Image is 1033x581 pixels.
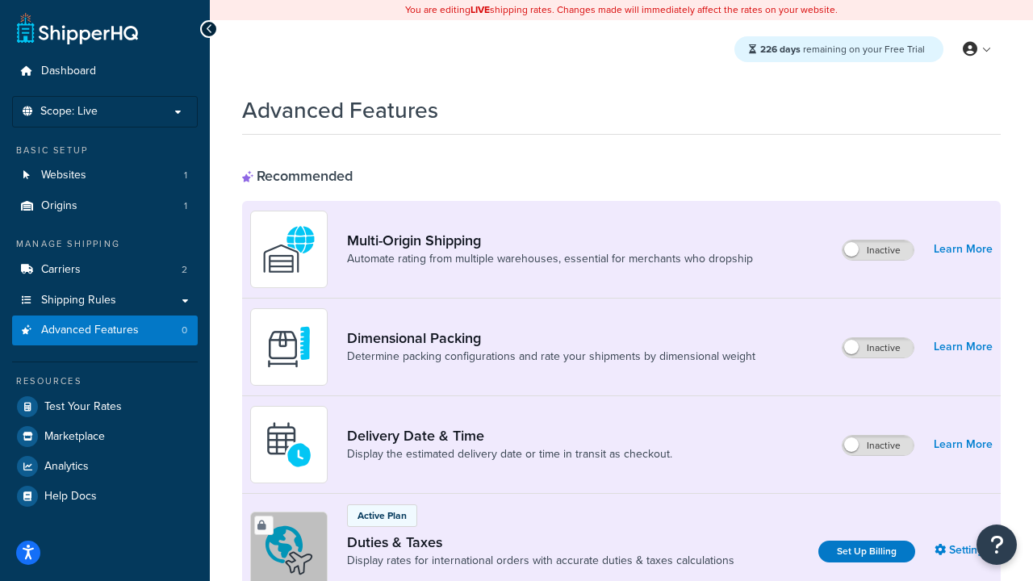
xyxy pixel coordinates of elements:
[12,191,198,221] li: Origins
[818,541,915,562] a: Set Up Billing
[41,263,81,277] span: Carriers
[41,324,139,337] span: Advanced Features
[934,336,993,358] a: Learn More
[12,255,198,285] a: Carriers2
[12,482,198,511] a: Help Docs
[12,161,198,190] a: Websites1
[347,553,734,569] a: Display rates for international orders with accurate duties & taxes calculations
[12,392,198,421] a: Test Your Rates
[41,169,86,182] span: Websites
[347,329,755,347] a: Dimensional Packing
[12,422,198,451] a: Marketplace
[12,374,198,388] div: Resources
[977,525,1017,565] button: Open Resource Center
[760,42,925,56] span: remaining on your Free Trial
[843,240,914,260] label: Inactive
[41,199,77,213] span: Origins
[40,105,98,119] span: Scope: Live
[44,430,105,444] span: Marketplace
[347,349,755,365] a: Determine packing configurations and rate your shipments by dimensional weight
[184,199,187,213] span: 1
[12,255,198,285] li: Carriers
[347,446,672,462] a: Display the estimated delivery date or time in transit as checkout.
[12,161,198,190] li: Websites
[44,490,97,504] span: Help Docs
[347,427,672,445] a: Delivery Date & Time
[12,237,198,251] div: Manage Shipping
[242,94,438,126] h1: Advanced Features
[843,436,914,455] label: Inactive
[261,319,317,375] img: DTVBYsAAAAAASUVORK5CYII=
[935,539,993,562] a: Settings
[347,533,734,551] a: Duties & Taxes
[12,56,198,86] a: Dashboard
[182,263,187,277] span: 2
[12,316,198,345] li: Advanced Features
[44,400,122,414] span: Test Your Rates
[242,167,353,185] div: Recommended
[182,324,187,337] span: 0
[12,144,198,157] div: Basic Setup
[843,338,914,357] label: Inactive
[12,316,198,345] a: Advanced Features0
[44,460,89,474] span: Analytics
[261,416,317,473] img: gfkeb5ejjkALwAAAABJRU5ErkJggg==
[358,508,407,523] p: Active Plan
[12,286,198,316] a: Shipping Rules
[12,191,198,221] a: Origins1
[470,2,490,17] b: LIVE
[41,65,96,78] span: Dashboard
[934,238,993,261] a: Learn More
[347,251,753,267] a: Automate rating from multiple warehouses, essential for merchants who dropship
[760,42,801,56] strong: 226 days
[261,221,317,278] img: WatD5o0RtDAAAAAElFTkSuQmCC
[12,452,198,481] a: Analytics
[41,294,116,307] span: Shipping Rules
[347,232,753,249] a: Multi-Origin Shipping
[184,169,187,182] span: 1
[934,433,993,456] a: Learn More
